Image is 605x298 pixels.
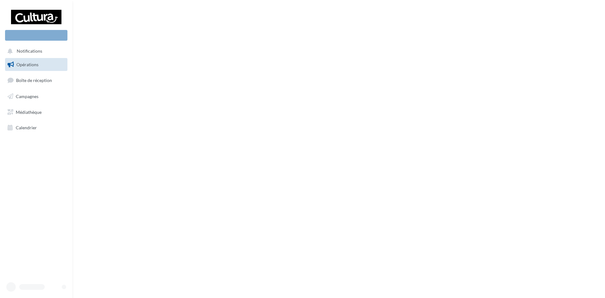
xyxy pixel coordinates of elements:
a: Médiathèque [4,106,69,119]
div: Nouvelle campagne [5,30,67,41]
span: Notifications [17,49,42,54]
span: Campagnes [16,94,38,99]
span: Calendrier [16,125,37,130]
span: Médiathèque [16,109,42,114]
a: Calendrier [4,121,69,134]
a: Campagnes [4,90,69,103]
a: Boîte de réception [4,73,69,87]
span: Opérations [16,62,38,67]
span: Boîte de réception [16,78,52,83]
a: Opérations [4,58,69,71]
